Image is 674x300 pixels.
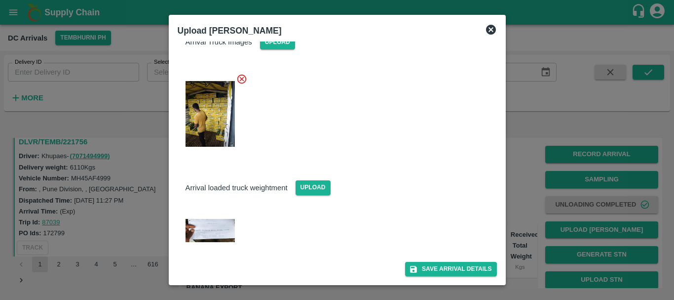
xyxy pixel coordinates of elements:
[405,262,496,276] button: Save Arrival Details
[186,81,235,147] img: https://app.vegrow.in/rails/active_storage/blobs/redirect/eyJfcmFpbHMiOnsiZGF0YSI6MzAwNjY5NiwicHV...
[260,35,295,49] span: Upload
[186,37,252,47] p: Arrival Truck Images
[186,182,288,193] p: Arrival loaded truck weightment
[296,180,331,195] span: Upload
[178,26,282,36] b: Upload [PERSON_NAME]
[186,219,235,242] img: https://app.vegrow.in/rails/active_storage/blobs/redirect/eyJfcmFpbHMiOnsiZGF0YSI6MzAwNjY5NSwicHV...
